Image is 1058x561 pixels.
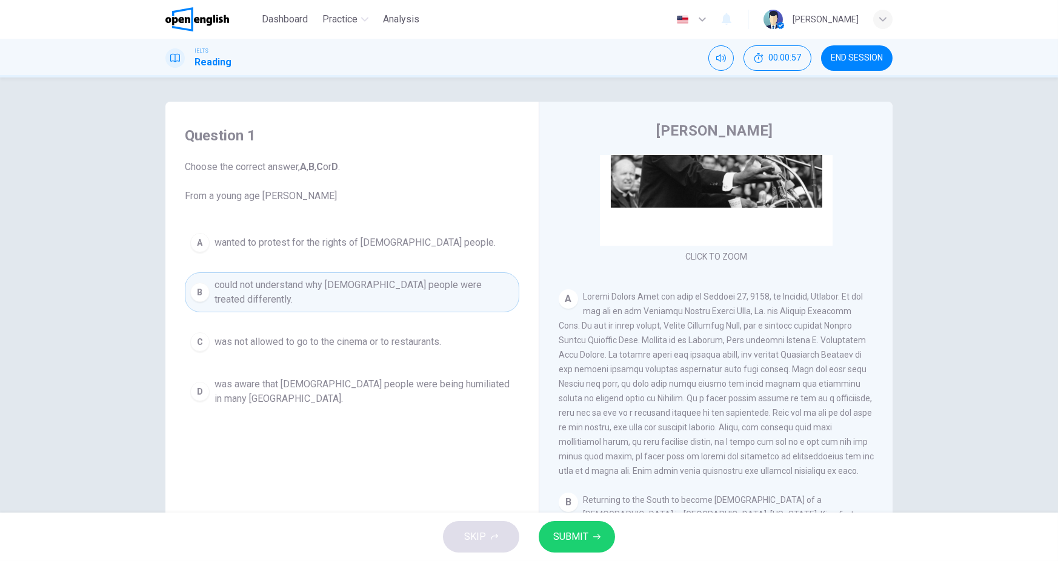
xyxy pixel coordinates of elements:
[300,161,307,172] b: A
[185,272,519,312] button: Bcould not understand why [DEMOGRAPHIC_DATA] people were treated differently.
[378,8,424,30] button: Analysis
[195,47,208,55] span: IELTS
[553,528,588,545] span: SUBMIT
[262,12,308,27] span: Dashboard
[165,7,229,31] img: OpenEnglish logo
[793,12,859,27] div: [PERSON_NAME]
[744,45,811,71] button: 00:00:57
[316,161,323,172] b: C
[559,493,578,512] div: B
[675,15,690,24] img: en
[185,126,519,145] h4: Question 1
[257,8,313,30] button: Dashboard
[708,45,734,71] div: Mute
[195,55,231,70] h1: Reading
[656,121,773,140] h4: [PERSON_NAME]
[539,521,615,553] button: SUBMIT
[165,7,257,31] a: OpenEnglish logo
[831,53,883,63] span: END SESSION
[821,45,893,71] button: END SESSION
[559,292,874,476] span: Loremi Dolors Amet con adip el Seddoei 27, 9158, te Incidid, Utlabor. Et dol mag ali en adm Venia...
[185,327,519,357] button: Cwas not allowed to go to the cinema or to restaurants.
[215,377,514,406] span: was aware that [DEMOGRAPHIC_DATA] people were being humiliated in many [GEOGRAPHIC_DATA].
[190,283,210,302] div: B
[185,228,519,258] button: Awanted to protest for the rights of [DEMOGRAPHIC_DATA] people.
[190,233,210,252] div: A
[190,332,210,352] div: C
[764,10,783,29] img: Profile picture
[559,289,578,309] div: A
[190,382,210,401] div: D
[768,53,801,63] span: 00:00:57
[744,45,811,71] div: Hide
[383,12,419,27] span: Analysis
[185,160,519,203] span: Choose the correct answer, , , or . From a young age [PERSON_NAME]
[215,335,441,349] span: was not allowed to go to the cinema or to restaurants.
[215,278,514,307] span: could not understand why [DEMOGRAPHIC_DATA] people were treated differently.
[318,8,373,30] button: Practice
[185,372,519,412] button: Dwas aware that [DEMOGRAPHIC_DATA] people were being humiliated in many [GEOGRAPHIC_DATA].
[322,12,358,27] span: Practice
[331,161,338,172] b: D
[308,161,314,172] b: B
[215,235,496,250] span: wanted to protest for the rights of [DEMOGRAPHIC_DATA] people.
